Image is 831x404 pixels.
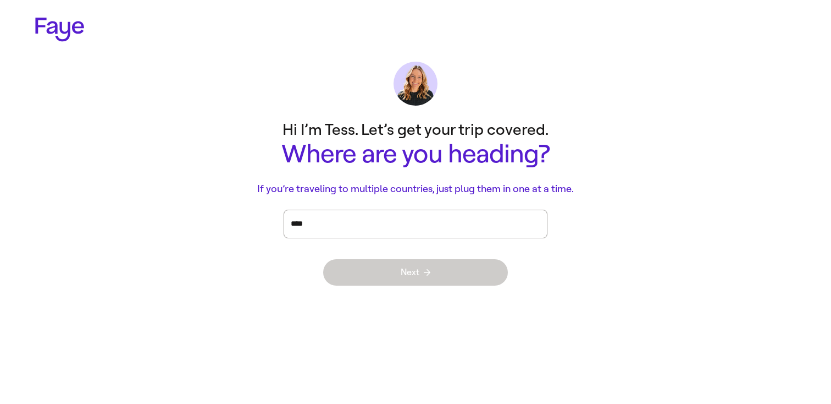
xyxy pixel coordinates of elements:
p: Hi I’m Tess. Let’s get your trip covered. [196,119,635,140]
h1: Where are you heading? [196,140,635,168]
span: Next [401,268,430,277]
div: Press enter after you type each destination [291,210,540,238]
p: If you’re traveling to multiple countries, just plug them in one at a time. [196,182,635,196]
button: Next [323,259,508,286]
